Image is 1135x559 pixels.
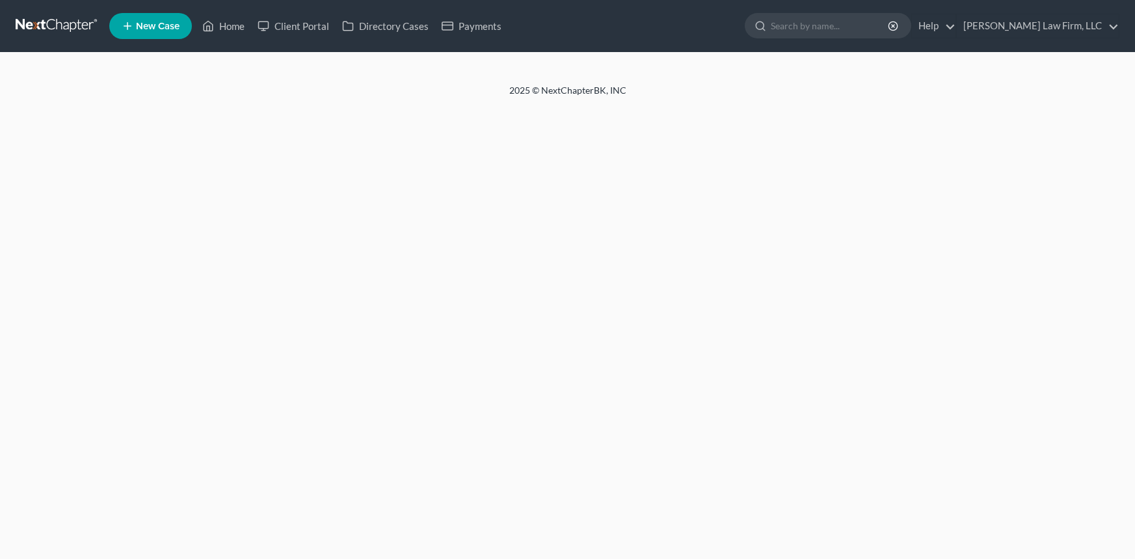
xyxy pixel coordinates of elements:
div: 2025 © NextChapterBK, INC [197,84,939,107]
a: Help [912,14,955,38]
a: Payments [435,14,508,38]
a: [PERSON_NAME] Law Firm, LLC [957,14,1119,38]
input: Search by name... [771,14,890,38]
a: Home [196,14,251,38]
span: New Case [136,21,180,31]
a: Client Portal [251,14,336,38]
a: Directory Cases [336,14,435,38]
